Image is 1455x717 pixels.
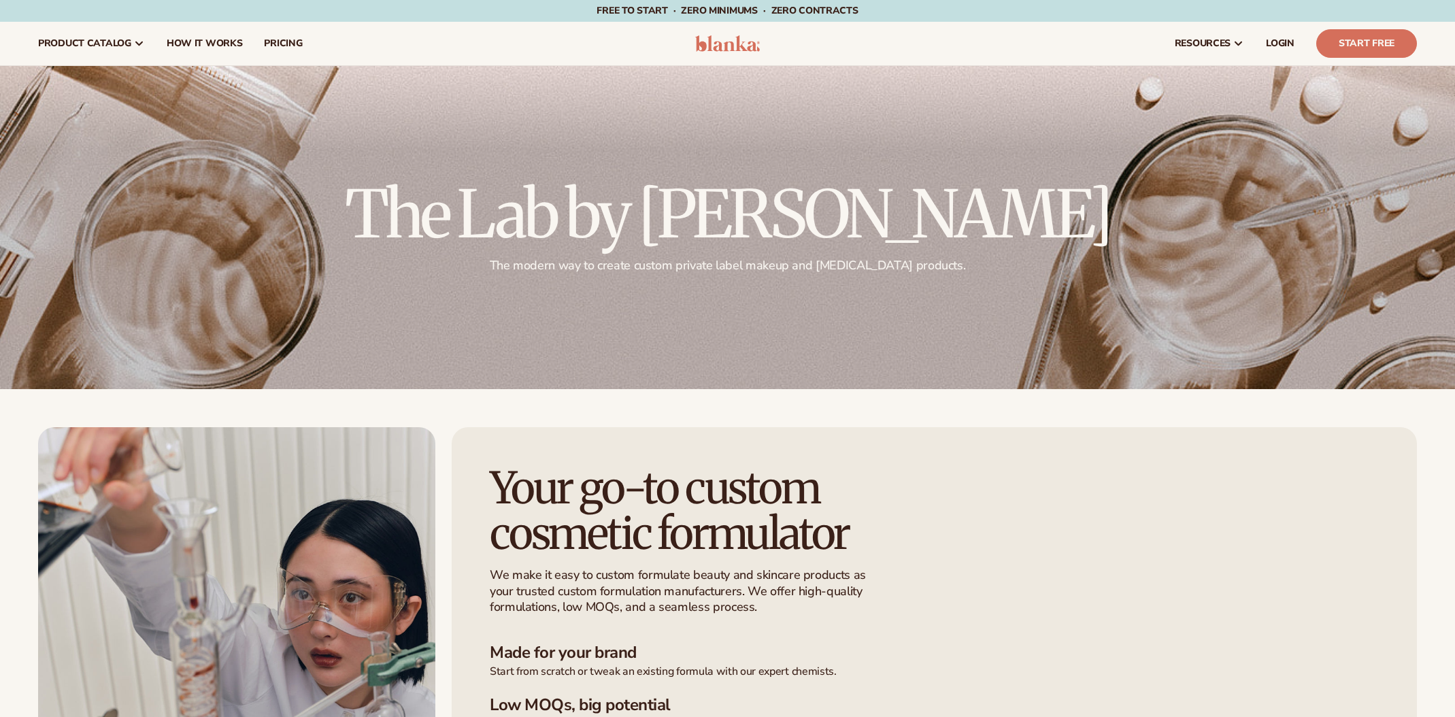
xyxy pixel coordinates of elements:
[1175,38,1231,49] span: resources
[1316,29,1417,58] a: Start Free
[264,38,302,49] span: pricing
[167,38,243,49] span: How It Works
[38,38,131,49] span: product catalog
[1266,38,1294,49] span: LOGIN
[1255,22,1305,65] a: LOGIN
[490,643,1379,663] h3: Made for your brand
[490,665,1379,679] p: Start from scratch or tweak an existing formula with our expert chemists.
[345,258,1111,273] p: The modern way to create custom private label makeup and [MEDICAL_DATA] products.
[1164,22,1255,65] a: resources
[597,4,858,17] span: Free to start · ZERO minimums · ZERO contracts
[490,465,903,556] h1: Your go-to custom cosmetic formulator
[27,22,156,65] a: product catalog
[490,567,874,615] p: We make it easy to custom formulate beauty and skincare products as your trusted custom formulati...
[490,695,1379,715] h3: Low MOQs, big potential
[695,35,760,52] img: logo
[345,182,1111,247] h2: The Lab by [PERSON_NAME]
[156,22,254,65] a: How It Works
[253,22,313,65] a: pricing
